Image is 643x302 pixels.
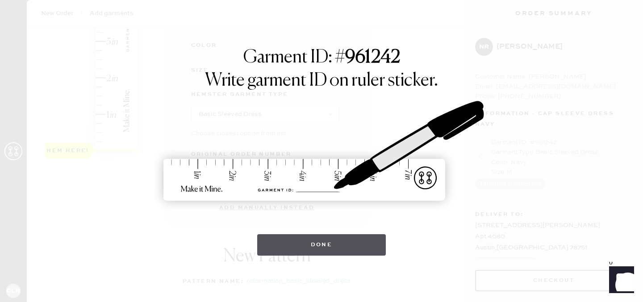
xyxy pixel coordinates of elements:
[601,262,639,300] iframe: Front Chat
[243,47,400,70] h1: Garment ID: #
[345,49,400,66] strong: 961242
[205,70,438,91] h1: Write garment ID on ruler sticker.
[257,234,386,256] button: Done
[154,78,489,225] img: ruler-sticker-sharpie.svg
